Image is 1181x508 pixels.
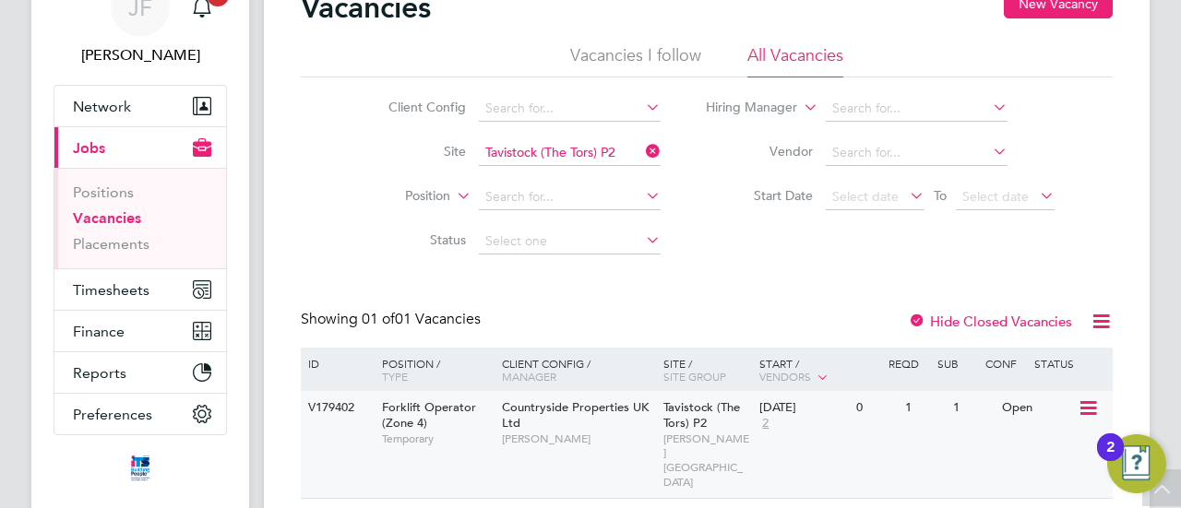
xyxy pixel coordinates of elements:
div: 2 [1106,447,1115,471]
span: [PERSON_NAME][GEOGRAPHIC_DATA] [663,431,751,489]
button: Timesheets [54,269,226,310]
label: Client Config [360,99,466,115]
div: 0 [852,391,900,425]
div: Start / [755,348,884,394]
div: 1 [901,391,948,425]
div: Status [1030,348,1110,379]
label: Vendor [707,143,813,159]
a: Go to home page [54,454,227,483]
div: Conf [981,348,1029,379]
span: Type [382,369,408,384]
div: Site / [659,348,756,392]
label: Position [344,187,450,206]
span: Jobs [73,139,105,157]
input: Search for... [479,140,661,166]
label: Hiring Manager [691,99,797,117]
span: Select date [832,188,899,205]
span: Network [73,98,131,115]
span: Finance [73,323,125,340]
input: Search for... [479,96,661,122]
li: All Vacancies [747,44,843,77]
span: 2 [759,416,771,431]
a: Positions [73,183,134,201]
div: Position / [368,348,497,392]
label: Start Date [707,187,813,204]
label: Status [360,231,466,248]
div: Jobs [54,168,226,268]
div: Sub [933,348,981,379]
span: 01 Vacancies [362,310,481,328]
span: Select date [962,188,1029,205]
a: Placements [73,235,149,253]
div: [DATE] [759,400,847,416]
button: Finance [54,311,226,351]
div: Client Config / [497,348,659,392]
div: ID [304,348,368,379]
span: Reports [73,364,126,382]
span: [PERSON_NAME] [502,431,654,446]
div: V179402 [304,391,368,425]
div: Reqd [884,348,932,379]
button: Jobs [54,127,226,168]
span: Vendors [759,369,811,384]
button: Open Resource Center, 2 new notifications [1107,434,1166,493]
label: Site [360,143,466,159]
button: Reports [54,352,226,393]
div: 1 [948,391,996,425]
label: Hide Closed Vacancies [908,313,1072,330]
div: Showing [301,310,484,329]
span: Forklift Operator (Zone 4) [382,399,476,431]
span: Tavistock (The Tors) P2 [663,399,740,431]
span: Preferences [73,406,152,423]
img: itsconstruction-logo-retina.png [127,454,153,483]
input: Search for... [826,140,1008,166]
span: Timesheets [73,281,149,299]
span: Jo Flockhart [54,44,227,66]
input: Search for... [479,184,661,210]
span: To [928,183,952,207]
span: Site Group [663,369,726,384]
div: Open [997,391,1078,425]
input: Select one [479,229,661,254]
input: Search for... [826,96,1008,122]
a: Vacancies [73,209,141,227]
button: Network [54,86,226,126]
span: Countryside Properties UK Ltd [502,399,649,431]
button: Preferences [54,394,226,434]
li: Vacancies I follow [570,44,701,77]
span: 01 of [362,310,395,328]
span: Temporary [382,431,493,446]
span: Manager [502,369,556,384]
